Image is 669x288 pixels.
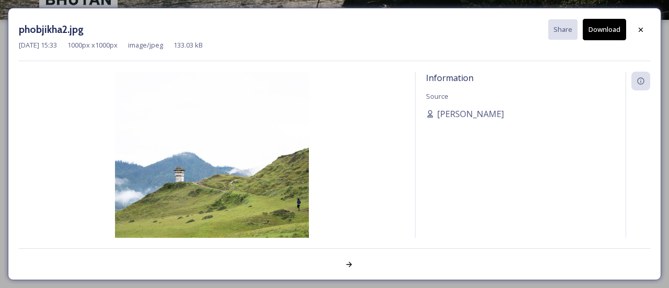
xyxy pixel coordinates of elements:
[19,22,84,37] h3: phobjikha2.jpg
[174,40,203,50] span: 133.03 kB
[583,19,626,40] button: Download
[67,40,118,50] span: 1000 px x 1000 px
[128,40,163,50] span: image/jpeg
[19,72,405,266] img: phobjikha2.jpg
[426,72,474,84] span: Information
[19,40,57,50] span: [DATE] 15:33
[426,91,448,101] span: Source
[437,108,504,120] span: [PERSON_NAME]
[548,19,578,40] button: Share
